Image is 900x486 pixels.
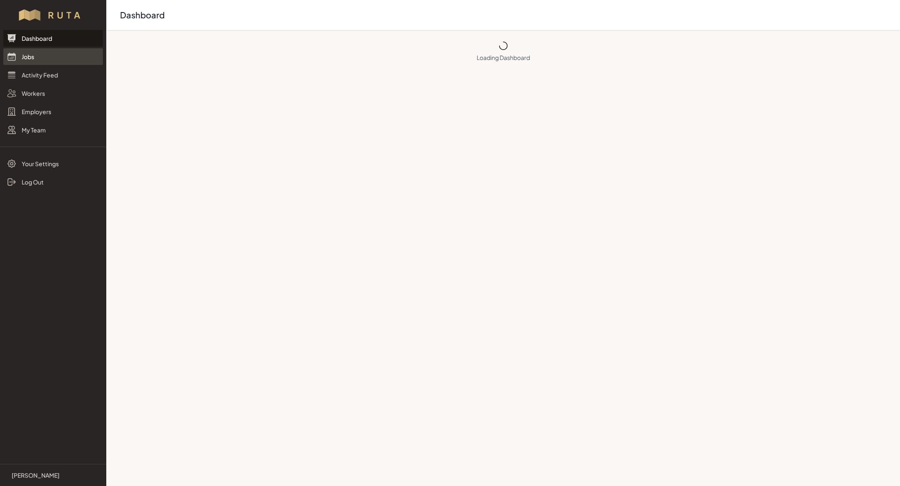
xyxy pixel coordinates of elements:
[3,85,103,102] a: Workers
[120,9,880,21] h2: Dashboard
[107,53,900,62] p: Loading Dashboard
[3,122,103,138] a: My Team
[3,155,103,172] a: Your Settings
[3,30,103,47] a: Dashboard
[3,67,103,83] a: Activity Feed
[3,48,103,65] a: Jobs
[3,174,103,190] a: Log Out
[17,8,89,22] img: Workflow
[12,471,60,479] p: [PERSON_NAME]
[7,471,100,479] a: [PERSON_NAME]
[3,103,103,120] a: Employers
